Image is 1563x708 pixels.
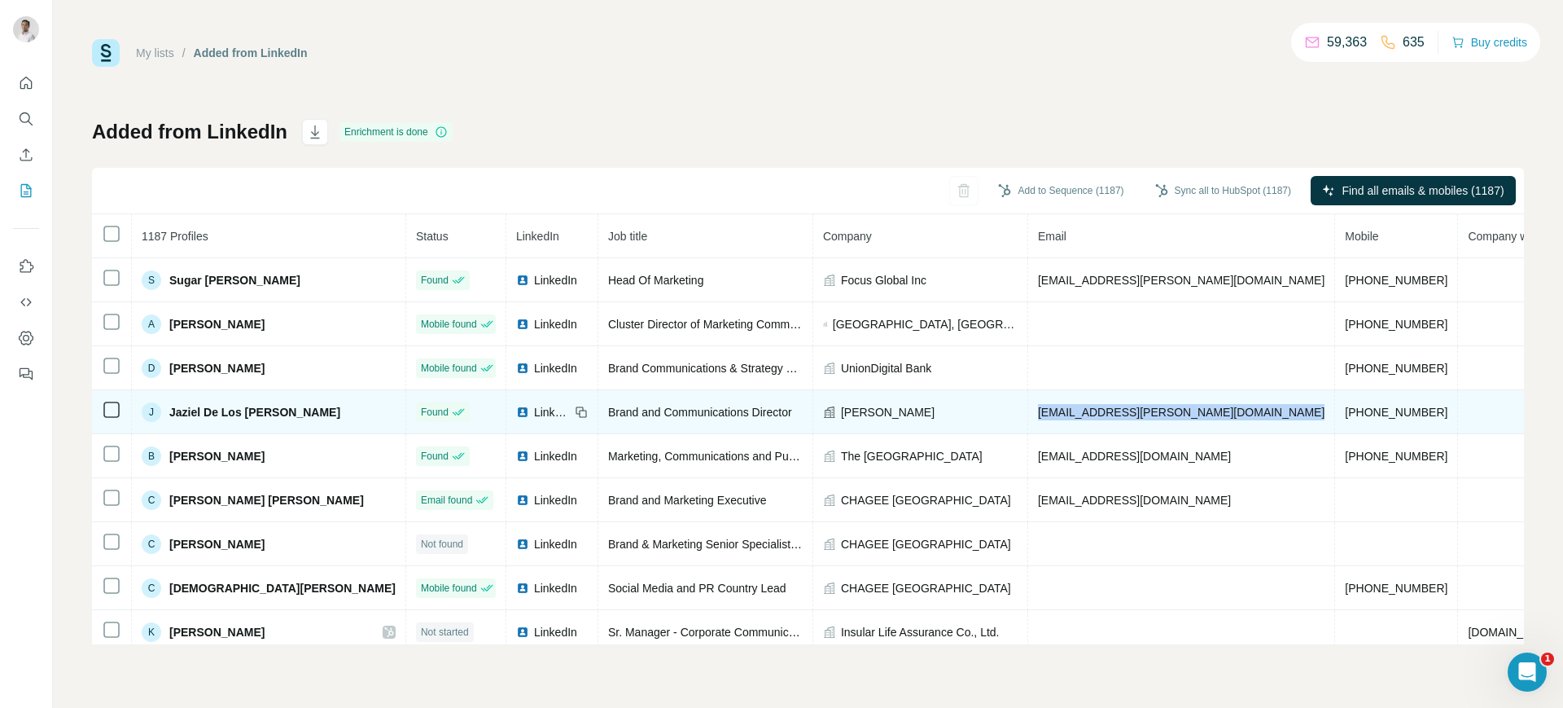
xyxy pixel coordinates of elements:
[339,122,453,142] div: Enrichment is done
[1038,450,1231,463] span: [EMAIL_ADDRESS][DOMAIN_NAME]
[1541,653,1554,666] span: 1
[421,581,477,596] span: Mobile found
[13,252,39,281] button: Use Surfe on LinkedIn
[516,406,529,419] img: LinkedIn logo
[13,359,39,389] button: Feedback
[534,360,577,376] span: LinkedIn
[421,625,469,640] span: Not started
[421,405,449,420] span: Found
[841,404,935,420] span: [PERSON_NAME]
[421,449,449,464] span: Found
[534,448,577,464] span: LinkedIn
[841,536,1011,552] span: CHAGEE [GEOGRAPHIC_DATA]
[1468,626,1559,639] span: [DOMAIN_NAME]
[142,490,161,510] div: C
[416,230,449,243] span: Status
[516,230,559,243] span: LinkedIn
[608,274,704,287] span: Head Of Marketing
[169,316,265,332] span: [PERSON_NAME]
[13,16,39,42] img: Avatar
[142,314,161,334] div: A
[516,538,529,551] img: LinkedIn logo
[608,626,871,639] span: Sr. Manager - Corporate Communications Specialist
[516,582,529,595] img: LinkedIn logo
[142,578,161,598] div: C
[608,230,647,243] span: Job title
[1311,176,1516,205] button: Find all emails & mobiles (1187)
[142,358,161,378] div: D
[841,624,1000,640] span: Insular Life Assurance Co., Ltd.
[608,450,904,463] span: Marketing, Communications and Public Relations Manager
[534,492,577,508] span: LinkedIn
[1345,318,1447,331] span: [PHONE_NUMBER]
[841,492,1011,508] span: CHAGEE [GEOGRAPHIC_DATA]
[13,323,39,353] button: Dashboard
[534,624,577,640] span: LinkedIn
[841,360,931,376] span: UnionDigital Bank
[421,537,463,552] span: Not found
[841,448,983,464] span: The [GEOGRAPHIC_DATA]
[136,46,174,59] a: My lists
[1342,182,1504,199] span: Find all emails & mobiles (1187)
[142,534,161,554] div: C
[608,494,767,507] span: Brand and Marketing Executive
[142,402,161,422] div: J
[1038,230,1066,243] span: Email
[1345,362,1447,375] span: [PHONE_NUMBER]
[169,360,265,376] span: [PERSON_NAME]
[13,176,39,205] button: My lists
[142,230,208,243] span: 1187 Profiles
[608,362,812,375] span: Brand Communications & Strategy Lead
[516,274,529,287] img: LinkedIn logo
[1468,230,1558,243] span: Company website
[1403,33,1425,52] p: 635
[142,270,161,290] div: S
[1345,274,1447,287] span: [PHONE_NUMBER]
[194,45,308,61] div: Added from LinkedIn
[534,404,570,420] span: LinkedIn
[608,406,792,419] span: Brand and Communications Director
[13,104,39,134] button: Search
[608,538,876,551] span: Brand & Marketing Senior Specialist - PHL Marketing
[841,580,1011,596] span: CHAGEE [GEOGRAPHIC_DATA]
[1451,31,1527,54] button: Buy credits
[13,140,39,169] button: Enrich CSV
[421,361,477,376] span: Mobile found
[142,622,161,642] div: K
[1038,494,1231,507] span: [EMAIL_ADDRESS][DOMAIN_NAME]
[516,626,529,639] img: LinkedIn logo
[1038,274,1324,287] span: [EMAIL_ADDRESS][PERSON_NAME][DOMAIN_NAME]
[1508,653,1547,692] iframe: Intercom live chat
[169,272,300,288] span: Sugar [PERSON_NAME]
[169,492,364,508] span: [PERSON_NAME] [PERSON_NAME]
[987,178,1135,203] button: Add to Sequence (1187)
[1144,178,1302,203] button: Sync all to HubSpot (1187)
[823,230,872,243] span: Company
[534,580,577,596] span: LinkedIn
[1345,406,1447,419] span: [PHONE_NUMBER]
[169,404,340,420] span: Jaziel De Los [PERSON_NAME]
[1345,450,1447,463] span: [PHONE_NUMBER]
[534,316,577,332] span: LinkedIn
[13,68,39,98] button: Quick start
[1345,582,1447,595] span: [PHONE_NUMBER]
[516,318,529,331] img: LinkedIn logo
[841,272,926,288] span: Focus Global Inc
[1038,406,1324,419] span: [EMAIL_ADDRESS][PERSON_NAME][DOMAIN_NAME]
[169,624,265,640] span: [PERSON_NAME]
[833,316,1018,332] span: [GEOGRAPHIC_DATA], [GEOGRAPHIC_DATA], [GEOGRAPHIC_DATA] by [GEOGRAPHIC_DATA]
[516,494,529,507] img: LinkedIn logo
[421,493,472,508] span: Email found
[608,318,841,331] span: Cluster Director of Marketing Communications
[169,580,396,596] span: [DEMOGRAPHIC_DATA][PERSON_NAME]
[608,582,786,595] span: Social Media and PR Country Lead
[169,536,265,552] span: [PERSON_NAME]
[516,362,529,375] img: LinkedIn logo
[516,450,529,463] img: LinkedIn logo
[1327,33,1367,52] p: 59,363
[13,288,39,317] button: Use Surfe API
[92,39,120,67] img: Surfe Logo
[182,45,186,61] li: /
[92,119,287,145] h1: Added from LinkedIn
[421,273,449,288] span: Found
